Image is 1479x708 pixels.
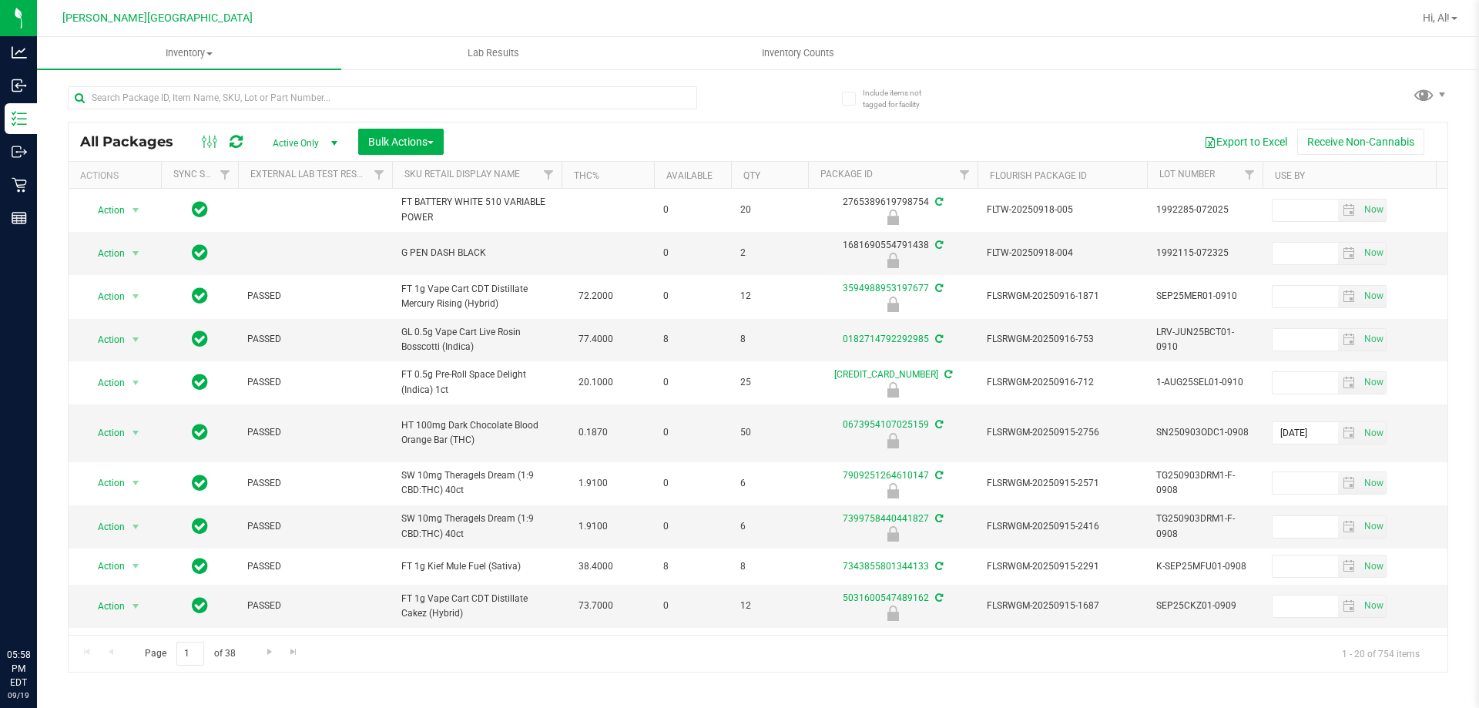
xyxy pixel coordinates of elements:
span: Action [84,286,126,307]
p: 05:58 PM EDT [7,648,30,690]
a: Filter [952,162,978,188]
span: Set Current date [1360,515,1387,538]
span: 0 [663,476,722,491]
span: 12 [740,599,799,613]
span: FLTW-20250918-004 [987,246,1138,260]
inline-svg: Reports [12,210,27,226]
span: select [1360,472,1386,494]
span: select [1338,329,1360,351]
span: K-SEP25MFU01-0908 [1156,559,1253,574]
span: In Sync [192,328,208,350]
span: In Sync [192,242,208,263]
inline-svg: Retail [12,177,27,193]
a: Package ID [820,169,873,180]
span: Sync from Compliance System [933,561,943,572]
span: select [1360,555,1386,577]
a: Lot Number [1159,169,1215,180]
span: G PEN DASH BLACK [401,246,552,260]
span: select [1338,372,1360,394]
div: Newly Received [806,210,980,225]
span: Action [84,329,126,351]
a: THC% [574,170,599,181]
span: select [1338,200,1360,221]
span: 0 [663,203,722,217]
span: select [1338,422,1360,444]
span: Sync from Compliance System [933,196,943,207]
span: 0.1870 [571,421,615,444]
span: In Sync [192,371,208,393]
span: 73.7000 [571,595,621,617]
span: 0 [663,599,722,613]
span: 0 [663,519,722,534]
span: Set Current date [1360,328,1387,351]
span: select [1360,243,1386,264]
span: PASSED [247,599,383,613]
a: External Lab Test Result [250,169,371,180]
span: Lab Results [447,46,540,60]
input: 1 [176,642,204,666]
span: 1992115-072325 [1156,246,1253,260]
a: Filter [367,162,392,188]
span: Set Current date [1360,472,1387,495]
span: SW 10mg Theragels Dream (1:9 CBD:THC) 40ct [401,468,552,498]
button: Export to Excel [1194,129,1297,155]
span: PASSED [247,375,383,390]
span: In Sync [192,555,208,577]
span: SW 10mg Theragels Dream (1:9 CBD:THC) 40ct [401,512,552,541]
span: 0 [663,246,722,260]
span: Sync from Compliance System [942,369,952,380]
span: 20.1000 [571,371,621,394]
span: select [1360,200,1386,221]
a: Sku Retail Display Name [404,169,520,180]
span: Sync from Compliance System [933,419,943,430]
span: select [126,329,146,351]
span: In Sync [192,472,208,494]
div: Newly Received [806,382,980,398]
inline-svg: Analytics [12,45,27,60]
span: 12 [740,289,799,304]
div: Newly Received [806,297,980,312]
span: FLSRWGM-20250915-1687 [987,599,1138,613]
a: Go to the next page [258,642,280,663]
span: FT 1g Kief Mule Fuel (Sativa) [401,559,552,574]
span: 8 [740,332,799,347]
span: In Sync [192,421,208,443]
span: 77.4000 [571,328,621,351]
span: Page of 38 [132,642,248,666]
a: Qty [743,170,760,181]
a: 7909251264610147 [843,470,929,481]
span: select [1360,286,1386,307]
div: Newly Received [806,606,980,621]
span: select [126,372,146,394]
span: PASSED [247,332,383,347]
span: 6 [740,476,799,491]
span: PASSED [247,289,383,304]
span: 50 [740,425,799,440]
a: 5031600547489162 [843,592,929,603]
span: 8 [663,559,722,574]
span: GL 0.5g Vape Cart Live Rosin Bosscotti (Indica) [401,325,552,354]
inline-svg: Inbound [12,78,27,93]
a: 0673954107025159 [843,419,929,430]
a: Use By [1275,170,1305,181]
span: select [126,200,146,221]
span: 1992285-072025 [1156,203,1253,217]
span: FLSRWGM-20250916-753 [987,332,1138,347]
span: FT 1g Vape Cart CDT Distillate Mercury Rising (Hybrid) [401,282,552,311]
span: 72.2000 [571,285,621,307]
span: Action [84,422,126,444]
button: Receive Non-Cannabis [1297,129,1424,155]
span: FLSRWGM-20250915-2756 [987,425,1138,440]
button: Bulk Actions [358,129,444,155]
span: select [1338,596,1360,617]
span: 2 [740,246,799,260]
span: select [1338,555,1360,577]
span: FLSRWGM-20250915-2571 [987,476,1138,491]
span: Action [84,200,126,221]
span: FLSRWGM-20250916-712 [987,375,1138,390]
span: Action [84,596,126,617]
div: Newly Received [806,253,980,268]
span: select [126,243,146,264]
a: Available [666,170,713,181]
span: PASSED [247,476,383,491]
